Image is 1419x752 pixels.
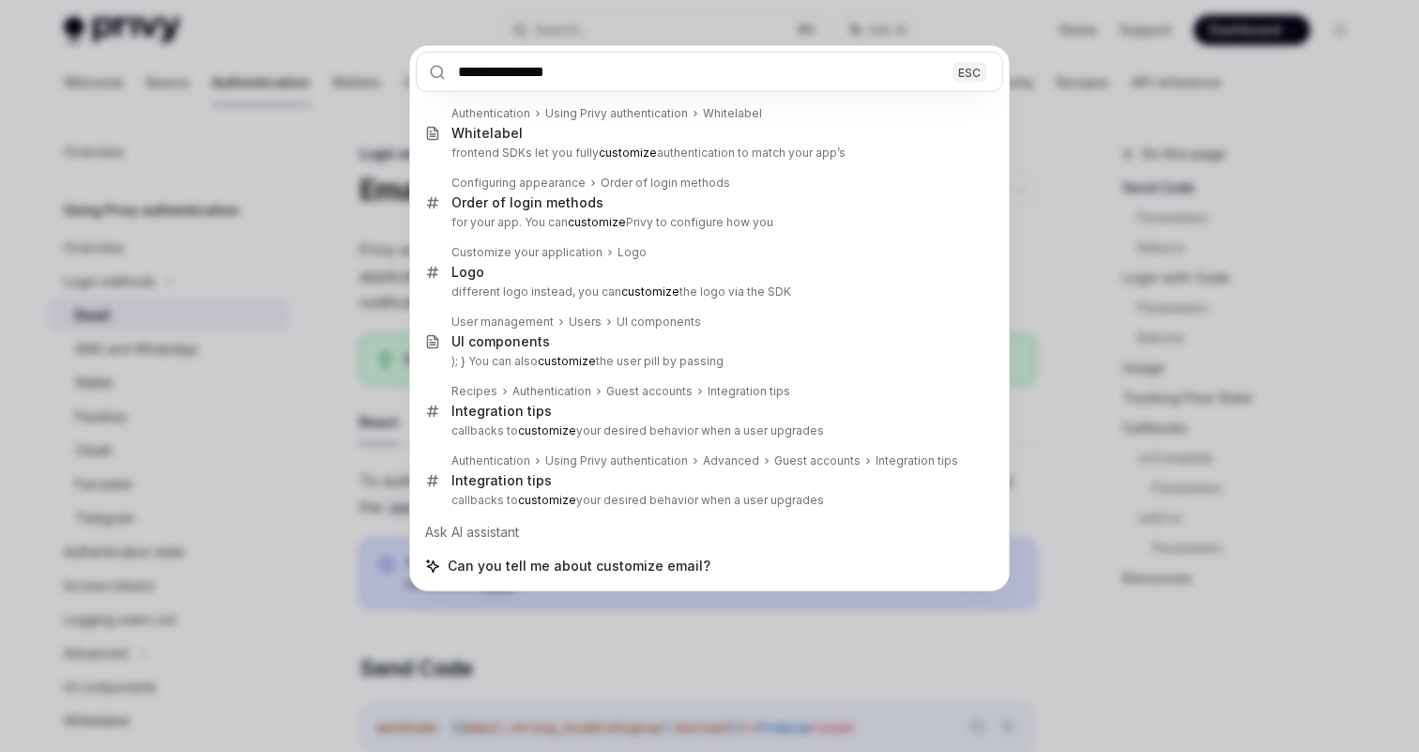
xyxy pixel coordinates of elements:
[953,62,986,82] div: ESC
[451,472,552,489] div: Integration tips
[617,315,701,330] div: UI components
[606,384,693,399] div: Guest accounts
[451,215,964,230] p: for your app. You can Privy to configure how you
[568,215,626,229] b: customize
[774,453,861,468] div: Guest accounts
[512,384,591,399] div: Authentication
[621,284,679,299] b: customize
[451,176,586,191] div: Configuring appearance
[451,333,550,350] div: UI components
[451,125,523,142] div: Whitelabel
[448,557,710,576] span: Can you tell me about customize email?
[451,403,552,420] div: Integration tips
[451,245,603,260] div: Customize your application
[451,106,530,121] div: Authentication
[545,106,688,121] div: Using Privy authentication
[518,493,576,507] b: customize
[601,176,730,191] div: Order of login methods
[451,423,964,438] p: callbacks to your desired behavior when a user upgrades
[451,315,554,330] div: User management
[451,354,964,369] p: ); } You can also the user pill by passing
[451,284,964,299] p: different logo instead, you can the logo via the SDK
[451,384,497,399] div: Recipes
[416,515,1003,549] div: Ask AI assistant
[451,194,603,211] div: Order of login methods
[451,264,484,281] div: Logo
[876,453,958,468] div: Integration tips
[599,146,657,160] b: customize
[451,493,964,508] p: callbacks to your desired behavior when a user upgrades
[451,146,964,161] p: frontend SDKs let you fully authentication to match your app’s
[618,245,647,260] div: Logo
[708,384,790,399] div: Integration tips
[545,453,688,468] div: Using Privy authentication
[569,315,602,330] div: Users
[538,354,596,368] b: customize
[703,106,762,121] div: Whitelabel
[518,423,576,437] b: customize
[451,453,530,468] div: Authentication
[703,453,759,468] div: Advanced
